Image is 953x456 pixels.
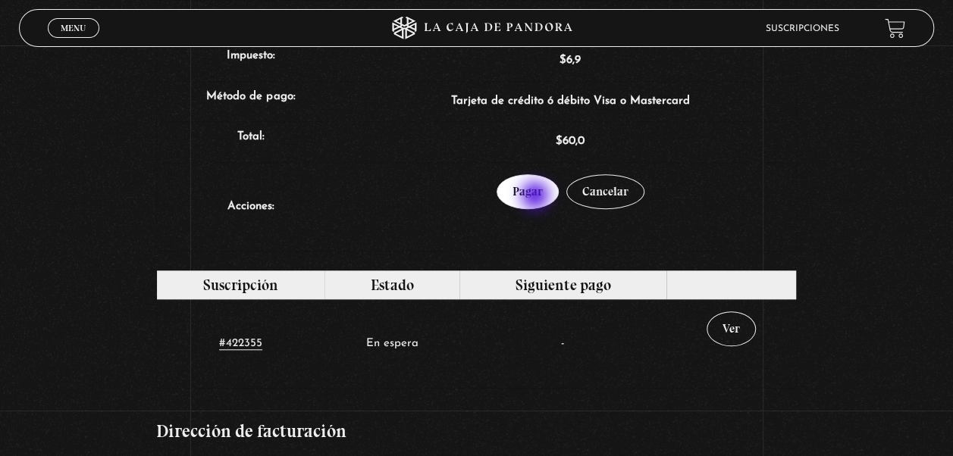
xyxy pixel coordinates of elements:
[324,299,460,388] td: En espera
[556,136,585,147] span: 60,0
[56,36,92,47] span: Cerrar
[885,18,905,39] a: View your shopping cart
[560,55,581,66] span: 6,9
[459,299,666,388] td: -
[203,276,278,294] span: Suscripción
[157,162,345,251] th: Acciones:
[156,422,797,440] h2: Dirección de facturación
[157,81,345,122] th: Método de pago:
[157,40,345,81] th: Impuesto:
[766,24,839,33] a: Suscripciones
[371,276,414,294] span: Estado
[345,81,796,122] td: Tarjeta de crédito ó débito Visa o Mastercard
[497,174,559,209] a: Pagar el pedido 422354
[560,55,566,66] span: $
[707,311,756,346] a: Ver
[516,276,611,294] span: Siguiente pago
[157,121,345,162] th: Total:
[556,136,563,147] span: $
[219,338,262,350] a: #422355
[566,174,644,209] a: Cancelar pedido 422354
[61,23,86,33] span: Menu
